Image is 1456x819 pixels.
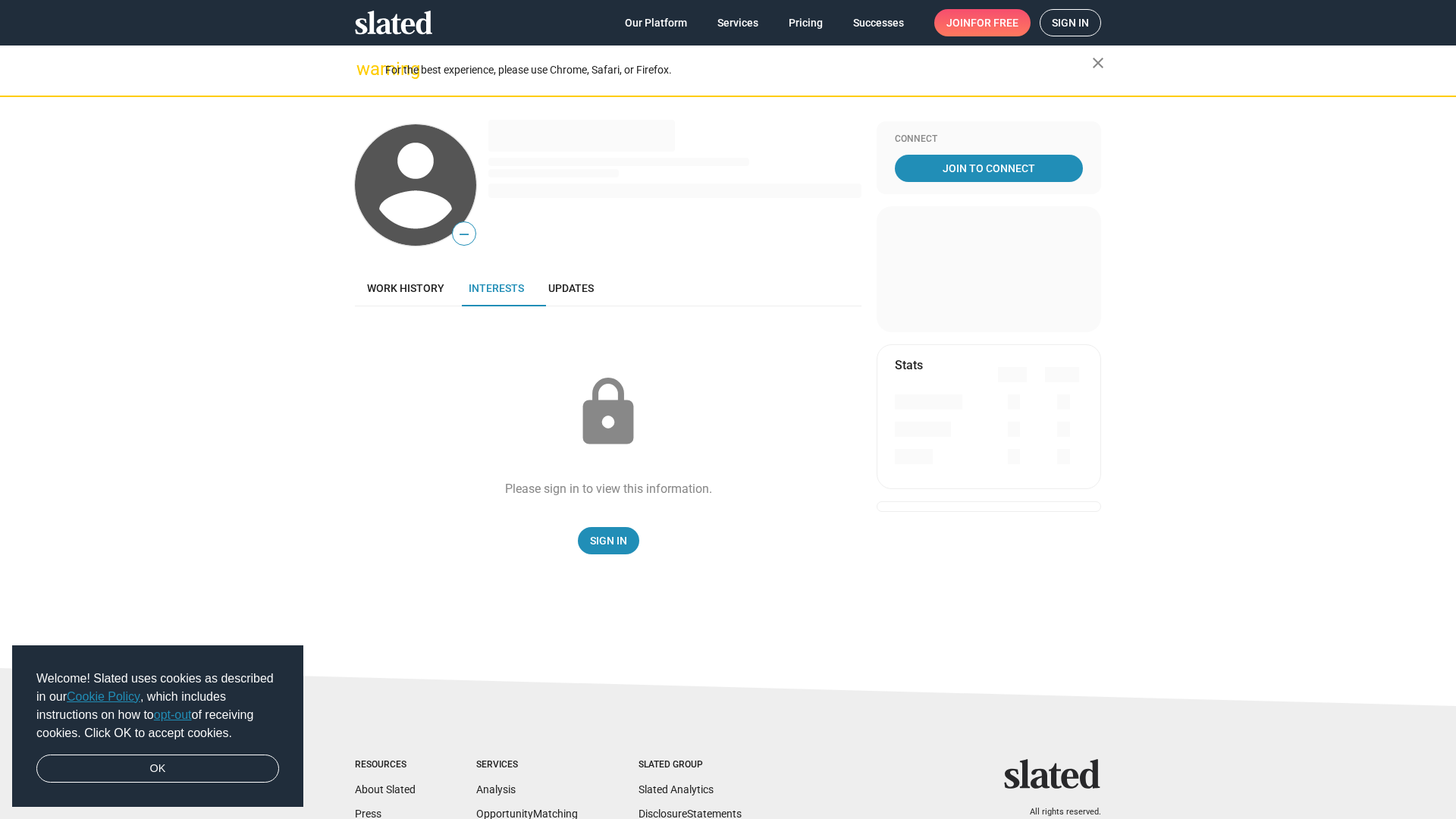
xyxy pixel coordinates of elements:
mat-card-title: Stats [895,357,923,373]
div: Connect [895,133,1083,146]
span: Sign In [590,527,627,554]
span: Join [946,9,1018,36]
span: Updates [548,282,594,294]
span: Join To Connect [898,155,1080,182]
span: for free [971,9,1018,36]
span: Our Platform [625,9,687,36]
a: Join To Connect [895,155,1083,182]
div: Services [476,759,578,771]
a: Our Platform [613,9,699,36]
a: Cookie Policy [67,690,140,703]
a: Services [705,9,770,36]
span: Sign in [1052,10,1089,36]
a: Analysis [476,783,516,795]
mat-icon: warning [356,60,375,78]
mat-icon: lock [570,375,646,450]
a: opt-out [154,708,192,721]
a: Work history [355,270,457,306]
mat-icon: close [1089,54,1107,72]
span: Welcome! Slated uses cookies as described in our , which includes instructions on how to of recei... [36,670,279,742]
div: Slated Group [639,759,742,771]
div: For the best experience, please use Chrome, Safari, or Firefox. [385,60,1092,80]
a: Pricing [777,9,835,36]
span: Services [717,9,758,36]
a: Successes [841,9,916,36]
span: Successes [853,9,904,36]
a: Sign in [1040,9,1101,36]
span: Pricing [789,9,823,36]
a: Updates [536,270,606,306]
a: Sign In [578,527,639,554]
a: dismiss cookie message [36,755,279,783]
div: cookieconsent [12,645,303,808]
div: Please sign in to view this information. [505,481,712,497]
span: Work history [367,282,444,294]
a: Interests [457,270,536,306]
div: Resources [355,759,416,771]
span: — [453,224,475,244]
a: About Slated [355,783,416,795]
a: Joinfor free [934,9,1031,36]
span: Interests [469,282,524,294]
a: Slated Analytics [639,783,714,795]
